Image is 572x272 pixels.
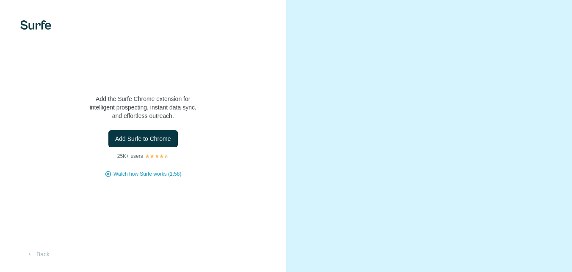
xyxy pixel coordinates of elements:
img: Surfe's logo [20,20,51,30]
span: Add Surfe to Chrome [115,135,171,143]
p: Add the Surfe Chrome extension for intelligent prospecting, instant data sync, and effortless out... [58,95,228,120]
p: 25K+ users [117,152,143,160]
h1: Let’s bring Surfe to your LinkedIn [58,54,228,88]
button: Watch how Surfe works (1:58) [113,170,181,178]
img: Rating Stars [145,154,169,159]
button: Add Surfe to Chrome [108,130,178,147]
button: Back [20,247,55,262]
